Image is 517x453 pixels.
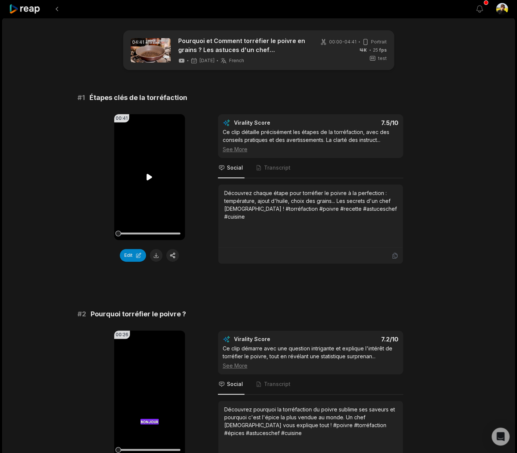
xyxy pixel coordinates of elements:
a: Pourquoi et Comment torréfier le poivre en grains ? Les astuces d'un chef [DEMOGRAPHIC_DATA] [178,36,307,54]
span: 25 [373,47,387,54]
span: [DATE] [200,58,215,64]
span: Social [227,164,243,171]
div: Virality Score [234,119,314,127]
div: See More [223,145,398,153]
div: Découvrez chaque étape pour torréfier le poivre à la perfection : température, ajout d'huile, cho... [224,189,397,221]
span: Portrait [371,39,387,45]
button: Edit [120,249,146,262]
div: Découvrez pourquoi la torréfaction du poivre sublime ses saveurs et pourquoi c'est l'épice la plu... [224,405,397,437]
div: Ce clip détaille précisément les étapes de la torréfaction, avec des conseils pratiques et des av... [223,128,398,153]
div: Ce clip démarre avec une question intrigante et explique l'intérêt de torréfier le poivre, tout e... [223,344,398,370]
div: Virality Score [234,335,314,343]
div: See More [223,362,398,370]
span: # 1 [77,92,85,103]
div: 7.5 /10 [318,119,398,127]
div: Open Intercom Messenger [492,428,510,446]
span: fps [379,47,387,53]
nav: Tabs [218,158,403,178]
span: Social [227,380,243,388]
span: # 2 [77,309,86,319]
span: Pourquoi torréfier le poivre ? [91,309,186,319]
span: 00:00 - 04:41 [329,39,356,45]
div: 7.2 /10 [318,335,398,343]
video: Your browser does not support mp4 format. [114,114,185,240]
nav: Tabs [218,374,403,395]
span: Transcript [264,164,291,171]
span: Étapes clés de la torréfaction [89,92,187,103]
span: Transcript [264,380,291,388]
span: test [378,55,387,62]
span: French [229,58,244,64]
